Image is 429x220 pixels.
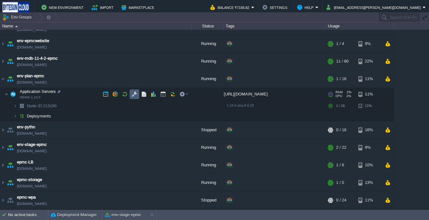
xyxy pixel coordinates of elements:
img: AMDAwAAAACH5BAEAAAAALAAAAAABAAEAAAICRAEAOw== [13,101,17,111]
a: epmc-storage [17,177,42,183]
div: 13% [358,174,379,191]
img: AMDAwAAAACH5BAEAAAAALAAAAAABAAEAAAICRAEAOw== [0,139,5,156]
a: [DOMAIN_NAME] [17,148,47,154]
a: env-epmcwebsite [17,38,49,44]
img: Bytesun Cloud [2,2,30,13]
img: AMDAwAAAACH5BAEAAAAALAAAAAABAAEAAAICRAEAOw== [17,101,26,111]
img: AMDAwAAAACH5BAEAAAAALAAAAAABAAEAAAICRAEAOw== [6,121,15,139]
img: AMDAwAAAACH5BAEAAAAALAAAAAABAAEAAAICRAEAOw== [4,88,8,101]
span: [DOMAIN_NAME] [17,183,47,189]
span: RAM [335,90,342,94]
img: AMDAwAAAACH5BAEAAAAALAAAAAABAAEAAAICRAEAOw== [15,26,18,27]
a: [DOMAIN_NAME] [17,44,47,50]
button: Balance ₹7156.82 [210,4,251,11]
span: [DOMAIN_NAME] [17,27,47,33]
a: [DOMAIN_NAME] [17,130,47,137]
div: No active tasks [8,210,48,220]
button: Marketplace [121,4,156,11]
img: AMDAwAAAACH5BAEAAAAALAAAAAABAAEAAAICRAEAOw== [6,139,15,156]
div: 11% [358,88,379,101]
div: 2 / 22 [336,139,346,156]
div: Running [192,139,224,156]
div: 1 / 5 [336,174,344,191]
img: AMDAwAAAACH5BAEAAAAALAAAAAABAAEAAAICRAEAOw== [0,192,5,209]
div: 9% [358,35,379,52]
span: NGINX 1.24.0 [20,95,41,99]
img: AMDAwAAAACH5BAEAAAAALAAAAAABAAEAAAICRAEAOw== [0,70,5,87]
div: 11 / 80 [336,53,349,70]
span: 1% [345,94,351,98]
div: 1 / 4 [336,35,344,52]
button: Env Groups [2,13,34,22]
span: 2% [345,90,351,94]
a: [DOMAIN_NAME] [17,201,47,207]
div: 11% [358,101,379,111]
div: 11% [358,70,379,87]
button: Settings [262,4,289,11]
div: Stopped [192,192,224,209]
a: env-pythn [17,124,35,130]
div: 0 / 24 [336,192,346,209]
a: [DOMAIN_NAME] [17,165,47,172]
span: Application Servers [19,89,57,94]
div: 11% [358,192,379,209]
span: 213190 [26,103,57,109]
button: Help [297,4,315,11]
div: Running [192,174,224,191]
a: Node ID:213190 [26,103,57,109]
img: AMDAwAAAACH5BAEAAAAALAAAAAABAAEAAAICRAEAOw== [0,156,5,174]
button: Import [92,4,116,11]
span: [DOMAIN_NAME] [17,62,47,68]
span: CPU [335,94,342,98]
button: Deployment Manager [51,212,97,218]
img: AMDAwAAAACH5BAEAAAAALAAAAAABAAEAAAICRAEAOw== [6,53,15,70]
img: AMDAwAAAACH5BAEAAAAALAAAAAABAAEAAAICRAEAOw== [0,174,5,191]
a: Application ServersNGINX 1.24.0 [19,89,57,94]
div: 9% [358,139,379,156]
img: AMDAwAAAACH5BAEAAAAALAAAAAABAAEAAAICRAEAOw== [6,156,15,174]
div: Running [192,156,224,174]
div: 1 / 16 [336,101,345,111]
div: Name [1,22,192,30]
img: AMDAwAAAACH5BAEAAAAALAAAAAABAAEAAAICRAEAOw== [6,192,15,209]
span: 1.24.0-php-8.0.28 [227,103,254,107]
img: AMDAwAAAACH5BAEAAAAALAAAAAABAAEAAAICRAEAOw== [17,111,26,121]
a: Deployments [26,113,52,119]
div: 1 / 16 [336,70,346,87]
div: Running [192,70,224,87]
div: Usage [326,22,394,30]
img: AMDAwAAAACH5BAEAAAAALAAAAAABAAEAAAICRAEAOw== [0,121,5,139]
a: env-mdb-11-4-2-epmc [17,55,58,62]
div: 1 / 6 [336,156,344,174]
div: 22% [358,53,379,70]
a: epmc-LB [17,159,34,165]
button: [EMAIL_ADDRESS][PERSON_NAME][DOMAIN_NAME] [327,4,423,11]
div: Running [192,35,224,52]
a: epmc-wpa [17,194,36,201]
img: AMDAwAAAACH5BAEAAAAALAAAAAABAAEAAAICRAEAOw== [13,111,17,121]
span: env-stage-epmc [17,141,47,148]
button: New Environment [41,4,86,11]
img: AMDAwAAAACH5BAEAAAAALAAAAAABAAEAAAICRAEAOw== [0,35,5,52]
div: Status [192,22,223,30]
img: AMDAwAAAACH5BAEAAAAALAAAAAABAAEAAAICRAEAOw== [9,88,18,101]
div: Tags [224,22,326,30]
img: AMDAwAAAACH5BAEAAAAALAAAAAABAAEAAAICRAEAOw== [0,53,5,70]
div: Stopped [192,121,224,139]
button: env-stage-epmc [105,212,141,218]
img: AMDAwAAAACH5BAEAAAAALAAAAAABAAEAAAICRAEAOw== [6,35,15,52]
div: [URL][DOMAIN_NAME] [224,88,326,101]
span: Node ID: [27,103,43,108]
div: 16% [358,121,379,139]
img: AMDAwAAAACH5BAEAAAAALAAAAAABAAEAAAICRAEAOw== [6,70,15,87]
a: env-plan-epmc [17,73,44,79]
a: [DOMAIN_NAME] [17,79,47,86]
div: Running [192,53,224,70]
